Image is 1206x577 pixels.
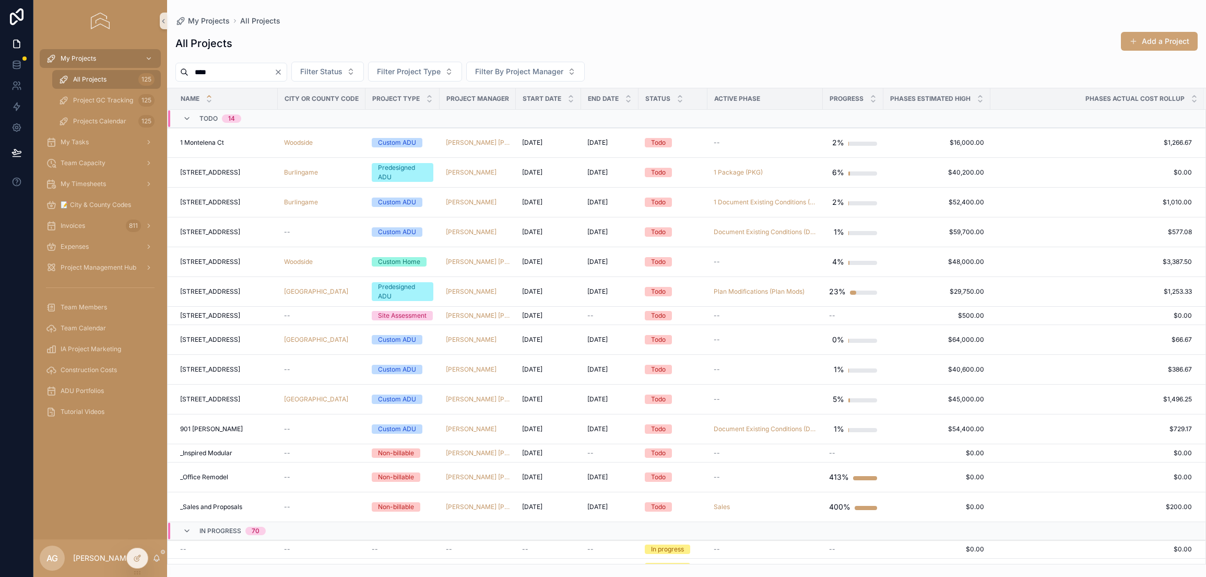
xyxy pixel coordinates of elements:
span: [DATE] [587,139,608,147]
div: Todo [651,335,666,344]
a: Custom ADU [372,335,433,344]
a: Burlingame [284,168,318,177]
a: Todo [645,365,701,374]
a: Custom ADU [372,424,433,434]
a: Site Assessment [372,311,433,320]
span: [STREET_ADDRESS] [180,365,240,374]
span: 1 Package (PKG) [714,168,763,177]
span: Filter Status [300,66,342,77]
a: Custom ADU [372,138,433,147]
a: 1% [829,222,877,243]
a: [PERSON_NAME] [PERSON_NAME] [446,258,510,266]
a: [PERSON_NAME] [PERSON_NAME] [446,395,510,403]
a: My Projects [40,49,161,68]
a: Plan Modifications (Plan Mods) [714,287,805,296]
a: Custom Home [372,257,433,267]
span: 📝 City & County Codes [61,201,131,209]
a: $1,496.25 [991,395,1192,403]
a: [PERSON_NAME] [PERSON_NAME] [446,311,510,320]
span: [DATE] [522,311,542,320]
div: scrollable content [33,42,167,435]
div: Todo [651,365,666,374]
span: -- [714,139,720,147]
span: [DATE] [522,139,542,147]
span: [DATE] [522,258,542,266]
a: 1% [829,419,877,440]
a: Todo [645,424,701,434]
div: 1% [834,359,844,380]
a: -- [714,365,817,374]
div: 23% [829,281,846,302]
a: -- [714,311,817,320]
span: ADU Portfolios [61,387,104,395]
a: [PERSON_NAME] [446,228,510,236]
span: $3,387.50 [991,258,1192,266]
a: Todo [645,257,701,267]
a: [PERSON_NAME] [446,228,496,236]
a: Team Capacity [40,154,161,172]
a: $45,000.00 [890,395,984,403]
span: 1 Montelena Ct [180,139,224,147]
a: My Tasks [40,133,161,152]
a: 5% [829,389,877,410]
a: -- [284,311,359,320]
a: Add a Project [1121,32,1198,51]
a: $66.67 [991,336,1192,344]
a: Todo [645,335,701,344]
a: Custom ADU [372,365,433,374]
a: [DATE] [587,258,632,266]
span: -- [829,311,835,320]
a: [DATE] [587,168,632,177]
span: [DATE] [587,287,608,296]
a: $500.00 [890,311,984,320]
span: Expenses [61,243,89,251]
a: [DATE] [522,228,575,236]
a: [PERSON_NAME] [446,287,510,296]
span: -- [714,365,720,374]
span: Team Members [61,303,107,311]
span: Filter By Project Manager [475,66,563,77]
a: $52,400.00 [890,198,984,206]
a: 23% [829,281,877,302]
span: [DATE] [587,365,608,374]
a: Burlingame [284,198,359,206]
a: 0% [829,329,877,350]
span: [STREET_ADDRESS] [180,395,240,403]
a: [STREET_ADDRESS] [180,198,271,206]
a: Todo [645,227,701,237]
a: [DATE] [522,168,575,177]
a: $16,000.00 [890,139,984,147]
a: [PERSON_NAME] [446,336,510,344]
span: 1 Document Existing Conditions (DEC) [714,198,817,206]
span: Woodside [284,139,313,147]
span: $64,000.00 [890,336,984,344]
span: $386.67 [991,365,1192,374]
a: $1,010.00 [991,198,1192,206]
a: [GEOGRAPHIC_DATA] [284,287,359,296]
div: 4% [832,251,844,272]
span: [PERSON_NAME] [PERSON_NAME] [446,139,510,147]
a: $29,750.00 [890,287,984,296]
a: [STREET_ADDRESS] [180,287,271,296]
span: [DATE] [522,336,542,344]
div: Custom ADU [378,424,416,434]
a: Custom ADU [372,395,433,404]
a: Construction Costs [40,361,161,379]
a: Invoices811 [40,216,161,235]
a: Burlingame [284,198,318,206]
div: Predesigned ADU [378,282,427,301]
span: [DATE] [522,395,542,403]
div: Custom Home [378,257,420,267]
a: Projects Calendar125 [52,112,161,131]
img: App logo [91,13,109,29]
a: $577.08 [991,228,1192,236]
div: 2% [832,132,844,153]
a: [DATE] [587,228,632,236]
a: Todo [645,168,701,177]
span: [DATE] [587,228,608,236]
span: $40,600.00 [890,365,984,374]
